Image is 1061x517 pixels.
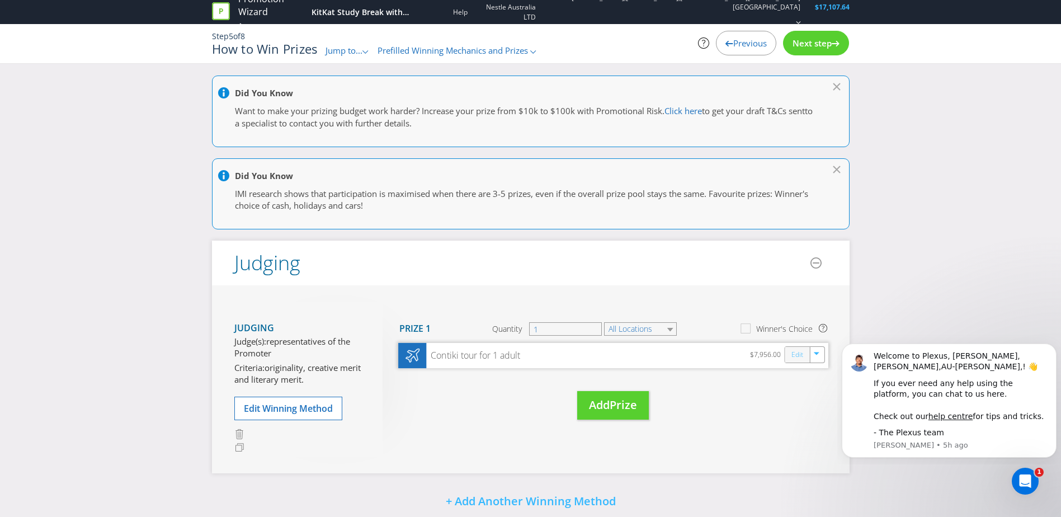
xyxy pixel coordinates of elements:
[235,105,664,116] span: Want to make your prizing budget work harder? Increase your prize from $10k to $100k with Promoti...
[241,31,245,41] span: 8
[234,362,361,385] span: originality, creative merit and literary merit.
[312,7,410,18] div: KitKat Study Break with a Mate
[793,37,832,49] span: Next step
[235,105,813,128] span: to get your draft T&Cs sentto a specialist to contact you with further details.
[326,45,362,56] span: Jump to...
[234,336,266,347] span: Judge(s):
[453,7,468,17] a: Help
[446,493,616,509] span: + Add Another Winning Method
[610,397,637,412] span: Prize
[234,323,366,333] h4: Judging
[1012,468,1039,495] iframe: Intercom live chat
[234,336,350,359] span: representatives of the Promoter
[791,349,803,361] a: Edit
[492,323,522,335] span: Quantity
[756,323,813,335] div: Winner's Choice
[234,397,342,420] button: Edit Winning Method
[664,105,702,116] a: Click here
[417,490,644,514] button: + Add Another Winning Method
[733,37,767,49] span: Previous
[244,402,333,415] span: Edit Winning Method
[589,397,610,412] span: Add
[235,188,815,212] p: IMI research shows that participation is maximised when there are 3-5 prizes, even if the overall...
[577,391,649,420] button: AddPrize
[229,31,233,41] span: 5
[750,349,784,363] div: $7,956.00
[233,31,241,41] span: of
[234,362,265,373] span: Criteria:
[815,2,850,12] span: $17,107.64
[378,45,528,56] span: Prefilled Winning Mechanics and Prizes
[426,349,520,362] div: Contiki tour for 1 adult
[837,333,1061,464] iframe: Intercom notifications message
[1035,468,1044,477] span: 1
[234,252,300,274] h2: Judging
[212,42,318,55] h1: How to Win Prizes
[212,31,229,41] span: Step
[399,324,431,334] h4: Prize 1
[483,2,536,21] span: Nestle Australia LTD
